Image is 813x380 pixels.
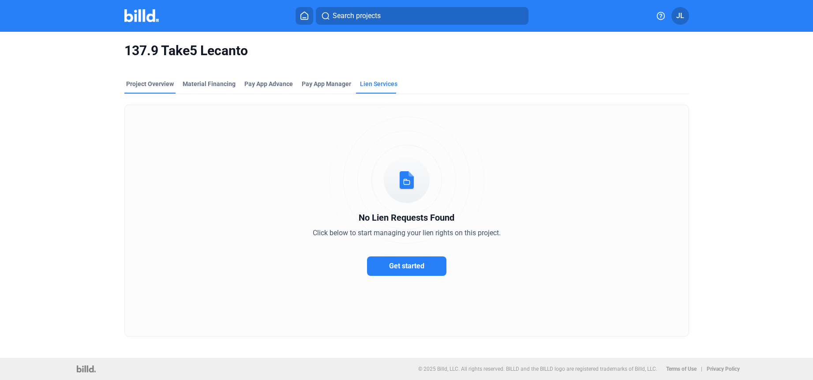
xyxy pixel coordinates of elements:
[126,79,174,88] div: Project Overview
[124,9,159,22] img: Billd Company Logo
[359,212,454,223] span: No Lien Requests Found
[676,11,684,21] span: JL
[666,366,697,372] b: Terms of Use
[333,11,381,21] span: Search projects
[302,79,351,88] span: Pay App Manager
[316,7,528,25] button: Search projects
[77,365,96,372] img: logo
[313,229,501,237] span: Click below to start managing your lien rights on this project.
[389,262,424,270] span: Get started
[360,79,397,88] div: Lien Services
[244,79,293,88] div: Pay App Advance
[701,366,702,372] p: |
[418,366,657,372] p: © 2025 Billd, LLC. All rights reserved. BILLD and the BILLD logo are registered trademarks of Bil...
[183,79,236,88] div: Material Financing
[707,366,740,372] b: Privacy Policy
[124,42,689,59] span: 137.9 Take5 Lecanto
[367,256,446,276] button: Get started
[671,7,689,25] button: JL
